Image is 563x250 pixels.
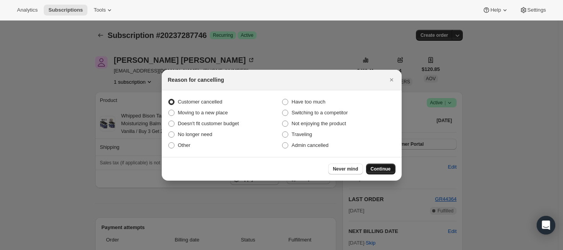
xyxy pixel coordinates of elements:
[292,142,329,148] span: Admin cancelled
[386,74,397,85] button: Close
[515,5,551,16] button: Settings
[178,131,212,137] span: No longer need
[328,164,363,174] button: Never mind
[178,121,239,126] span: Doesn't fit customer budget
[527,7,546,13] span: Settings
[48,7,83,13] span: Subscriptions
[292,121,346,126] span: Not enjoying the product
[89,5,118,16] button: Tools
[178,110,228,116] span: Moving to a new place
[178,142,191,148] span: Other
[168,76,224,84] h2: Reason for cancelling
[371,166,391,172] span: Continue
[292,131,312,137] span: Traveling
[366,164,395,174] button: Continue
[44,5,87,16] button: Subscriptions
[94,7,106,13] span: Tools
[178,99,222,105] span: Customer cancelled
[333,166,358,172] span: Never mind
[478,5,513,16] button: Help
[537,216,555,234] div: Open Intercom Messenger
[490,7,501,13] span: Help
[12,5,42,16] button: Analytics
[17,7,38,13] span: Analytics
[292,110,348,116] span: Switching to a competitor
[292,99,325,105] span: Have too much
